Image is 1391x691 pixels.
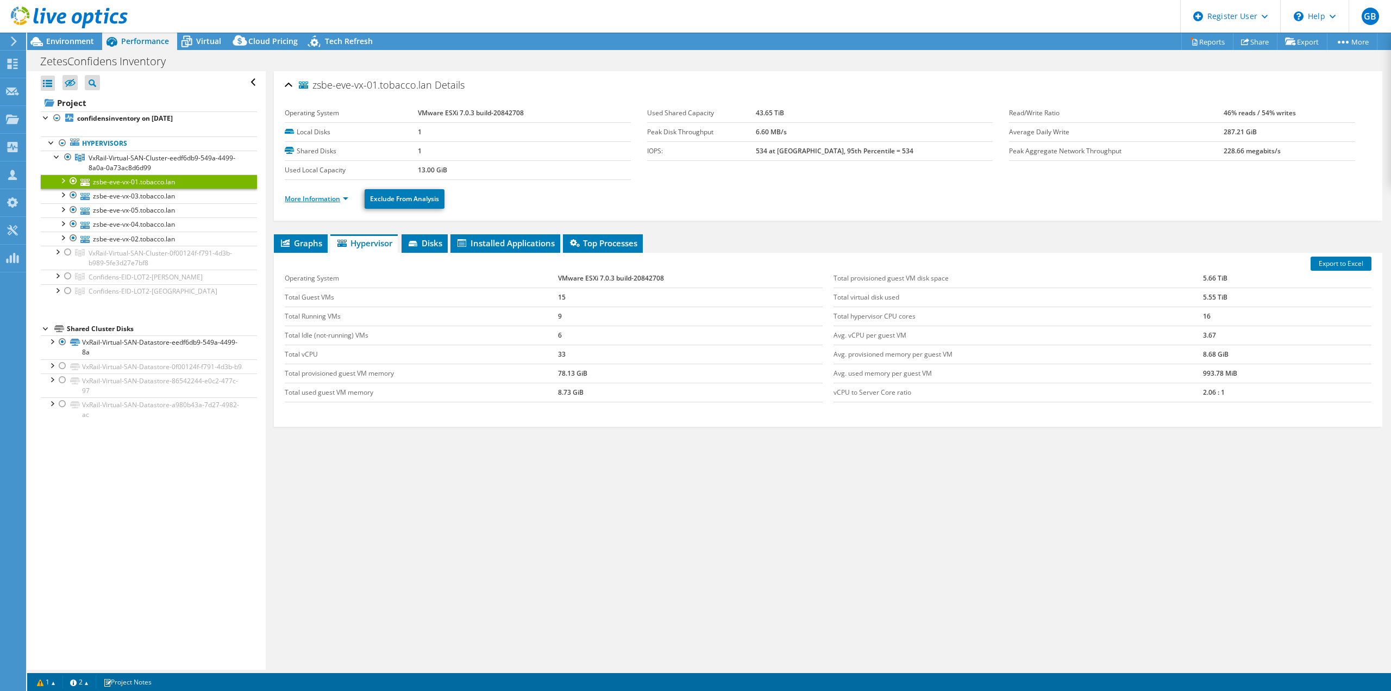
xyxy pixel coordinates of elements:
td: Total vCPU [285,345,557,364]
span: zsbe-eve-vx-01.tobacco.lan [299,80,432,91]
td: 78.13 GiB [558,364,823,383]
label: Used Local Capacity [285,165,418,176]
a: VxRail-Virtual-SAN-Datastore-a980b43a-7d27-4982-ac [41,397,257,421]
span: Graphs [279,238,322,248]
td: 16 [1203,307,1371,326]
span: Virtual [196,36,221,46]
a: Share [1233,33,1277,50]
a: confidensinventory on [DATE] [41,111,257,126]
label: Operating System [285,108,418,119]
a: Project [41,94,257,111]
a: VxRail-Virtual-SAN-Cluster-0f00124f-f791-4d3b-b989-5fe3d27e7bf8 [41,246,257,270]
label: Peak Aggregate Network Throughput [1009,146,1224,157]
td: Avg. vCPU per guest VM [834,326,1203,345]
td: 33 [558,345,823,364]
a: Hypervisors [41,136,257,151]
b: 1 [418,146,422,155]
b: 43.65 TiB [756,108,784,117]
span: Environment [46,36,94,46]
td: Total Running VMs [285,307,557,326]
b: 534 at [GEOGRAPHIC_DATA], 95th Percentile = 534 [756,146,913,155]
td: vCPU to Server Core ratio [834,383,1203,402]
b: 6.60 MB/s [756,127,787,136]
a: Exclude From Analysis [365,189,444,209]
td: 5.66 TiB [1203,269,1371,288]
td: Avg. provisioned memory per guest VM [834,345,1203,364]
label: Read/Write Ratio [1009,108,1224,119]
b: 13.00 GiB [418,165,447,175]
td: 993.78 MiB [1203,364,1371,383]
a: More Information [285,194,348,203]
td: 5.55 TiB [1203,288,1371,307]
a: VxRail-Virtual-SAN-Datastore-eedf6db9-549a-4499-8a [41,335,257,359]
label: Average Daily Write [1009,127,1224,138]
a: zsbe-eve-vx-04.tobacco.lan [41,217,257,232]
span: Confidens-EID-LOT2-[PERSON_NAME] [89,272,203,282]
a: zsbe-eve-vx-05.tobacco.lan [41,203,257,217]
a: zsbe-eve-vx-02.tobacco.lan [41,232,257,246]
span: Cloud Pricing [248,36,298,46]
a: Export [1277,33,1327,50]
span: Tech Refresh [325,36,373,46]
a: VxRail-Virtual-SAN-Datastore-0f00124f-f791-4d3b-b9 [41,359,257,373]
span: Performance [121,36,169,46]
b: confidensinventory on [DATE] [77,114,173,123]
span: Confidens-EID-LOT2-[GEOGRAPHIC_DATA] [89,287,217,296]
a: zsbe-eve-vx-01.tobacco.lan [41,175,257,189]
svg: \n [1294,11,1304,21]
td: Total provisioned guest VM memory [285,364,557,383]
a: VxRail-Virtual-SAN-Cluster-eedf6db9-549a-4499-8a0a-0a73ac8d6d99 [41,151,257,175]
a: Export to Excel [1311,257,1371,271]
label: Used Shared Capacity [647,108,756,119]
b: 46% reads / 54% writes [1224,108,1296,117]
td: Operating System [285,269,557,288]
td: 8.73 GiB [558,383,823,402]
label: IOPS: [647,146,756,157]
span: Disks [407,238,442,248]
b: 287.21 GiB [1224,127,1257,136]
b: VMware ESXi 7.0.3 build-20842708 [418,108,524,117]
a: Confidens-EID-LOT2-Ruisbroek [41,284,257,298]
td: VMware ESXi 7.0.3 build-20842708 [558,269,823,288]
label: Local Disks [285,127,418,138]
td: Avg. used memory per guest VM [834,364,1203,383]
a: zsbe-eve-vx-03.tobacco.lan [41,189,257,203]
td: Total hypervisor CPU cores [834,307,1203,326]
b: 228.66 megabits/s [1224,146,1281,155]
span: GB [1362,8,1379,25]
div: Shared Cluster Disks [67,322,257,335]
td: Total Idle (not-running) VMs [285,326,557,345]
label: Peak Disk Throughput [647,127,756,138]
a: 1 [29,675,63,689]
a: Project Notes [96,675,159,689]
span: VxRail-Virtual-SAN-Cluster-0f00124f-f791-4d3b-b989-5fe3d27e7bf8 [89,248,232,267]
a: Confidens-EID-LOT2-Evere [41,270,257,284]
h1: ZetesConfidens Inventory [35,55,183,67]
td: 2.06 : 1 [1203,383,1371,402]
a: VxRail-Virtual-SAN-Datastore-86542244-e0c2-477c-97 [41,373,257,397]
td: Total used guest VM memory [285,383,557,402]
span: Details [435,78,465,91]
td: Total Guest VMs [285,288,557,307]
span: Top Processes [568,238,637,248]
td: Total provisioned guest VM disk space [834,269,1203,288]
td: 3.67 [1203,326,1371,345]
td: 9 [558,307,823,326]
td: 15 [558,288,823,307]
label: Shared Disks [285,146,418,157]
b: 1 [418,127,422,136]
a: More [1327,33,1377,50]
td: 6 [558,326,823,345]
span: Hypervisor [336,238,392,248]
span: VxRail-Virtual-SAN-Cluster-eedf6db9-549a-4499-8a0a-0a73ac8d6d99 [89,153,235,172]
td: 8.68 GiB [1203,345,1371,364]
a: Reports [1181,33,1233,50]
td: Total virtual disk used [834,288,1203,307]
span: Installed Applications [456,238,555,248]
a: 2 [62,675,96,689]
